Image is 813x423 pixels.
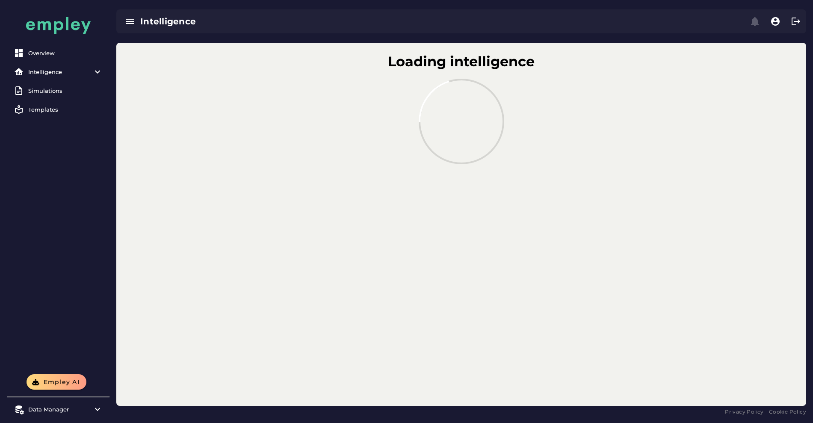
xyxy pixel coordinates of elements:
[10,82,106,99] a: Simulations
[27,374,86,390] button: Empley AI
[10,101,106,118] a: Templates
[769,408,806,416] a: Cookie Policy
[140,15,443,27] div: Intelligence
[28,68,88,75] div: Intelligence
[43,378,80,386] span: Empley AI
[28,50,103,56] div: Overview
[725,408,764,416] a: Privacy Policy
[28,106,103,113] div: Templates
[28,87,103,94] div: Simulations
[132,51,791,72] h1: Loading intelligence
[10,44,106,62] a: Overview
[28,406,88,413] div: Data Manager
